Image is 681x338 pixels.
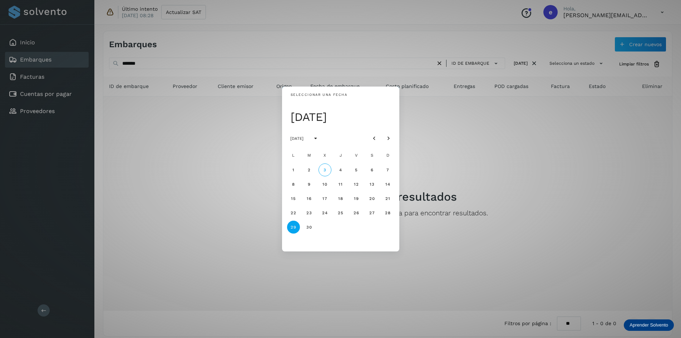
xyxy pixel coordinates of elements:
span: 8 [292,182,295,187]
span: 7 [386,167,389,172]
span: 26 [353,210,359,215]
span: 21 [385,196,390,201]
button: miércoles, 17 de septiembre de 2025 [319,192,331,205]
button: martes, 30 de septiembre de 2025 [303,221,316,234]
button: domingo, 28 de septiembre de 2025 [381,206,394,219]
span: 9 [307,182,311,187]
span: 4 [339,167,342,172]
span: 17 [322,196,327,201]
button: sábado, 27 de septiembre de 2025 [366,206,379,219]
button: Seleccionar año [309,132,322,145]
button: jueves, 4 de septiembre de 2025 [334,163,347,176]
button: domingo, 21 de septiembre de 2025 [381,192,394,205]
span: 3 [323,167,326,172]
button: viernes, 19 de septiembre de 2025 [350,192,363,205]
button: martes, 16 de septiembre de 2025 [303,192,316,205]
span: 14 [385,182,390,187]
button: Mes siguiente [382,132,395,145]
button: martes, 23 de septiembre de 2025 [303,206,316,219]
span: 23 [306,210,312,215]
button: lunes, 1 de septiembre de 2025 [287,163,300,176]
span: 30 [306,225,312,230]
span: [DATE] [290,136,304,141]
div: M [302,148,316,163]
button: lunes, 15 de septiembre de 2025 [287,192,300,205]
button: viernes, 5 de septiembre de 2025 [350,163,363,176]
div: D [381,148,395,163]
button: jueves, 11 de septiembre de 2025 [334,178,347,191]
span: 22 [290,210,296,215]
span: 2 [307,167,311,172]
span: 28 [385,210,391,215]
span: 27 [369,210,375,215]
button: sábado, 6 de septiembre de 2025 [366,163,379,176]
button: martes, 9 de septiembre de 2025 [303,178,316,191]
button: miércoles, 10 de septiembre de 2025 [319,178,331,191]
div: J [334,148,348,163]
button: viernes, 26 de septiembre de 2025 [350,206,363,219]
span: 19 [354,196,359,201]
button: jueves, 25 de septiembre de 2025 [334,206,347,219]
button: sábado, 20 de septiembre de 2025 [366,192,379,205]
span: 18 [338,196,343,201]
span: 20 [369,196,375,201]
span: 16 [306,196,312,201]
div: Seleccionar una fecha [291,92,347,98]
div: L [286,148,301,163]
div: [DATE] [291,110,395,124]
button: Mes anterior [368,132,381,145]
button: miércoles, 24 de septiembre de 2025 [319,206,331,219]
span: 24 [322,210,328,215]
button: [DATE] [284,132,309,145]
button: lunes, 29 de septiembre de 2025 [287,221,300,234]
div: V [349,148,364,163]
button: jueves, 18 de septiembre de 2025 [334,192,347,205]
p: Aprender Solvento [630,322,668,328]
button: sábado, 13 de septiembre de 2025 [366,178,379,191]
span: 15 [291,196,296,201]
div: Aprender Solvento [624,319,674,331]
span: 5 [355,167,358,172]
span: 29 [290,225,296,230]
span: 12 [354,182,359,187]
div: S [365,148,379,163]
button: lunes, 22 de septiembre de 2025 [287,206,300,219]
span: 10 [322,182,327,187]
button: martes, 2 de septiembre de 2025 [303,163,316,176]
span: 13 [369,182,375,187]
div: X [318,148,332,163]
span: 11 [338,182,343,187]
span: 1 [292,167,295,172]
button: domingo, 14 de septiembre de 2025 [381,178,394,191]
span: 25 [337,210,344,215]
button: viernes, 12 de septiembre de 2025 [350,178,363,191]
button: lunes, 8 de septiembre de 2025 [287,178,300,191]
button: Hoy, miércoles, 3 de septiembre de 2025 [319,163,331,176]
button: domingo, 7 de septiembre de 2025 [381,163,394,176]
span: 6 [370,167,374,172]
